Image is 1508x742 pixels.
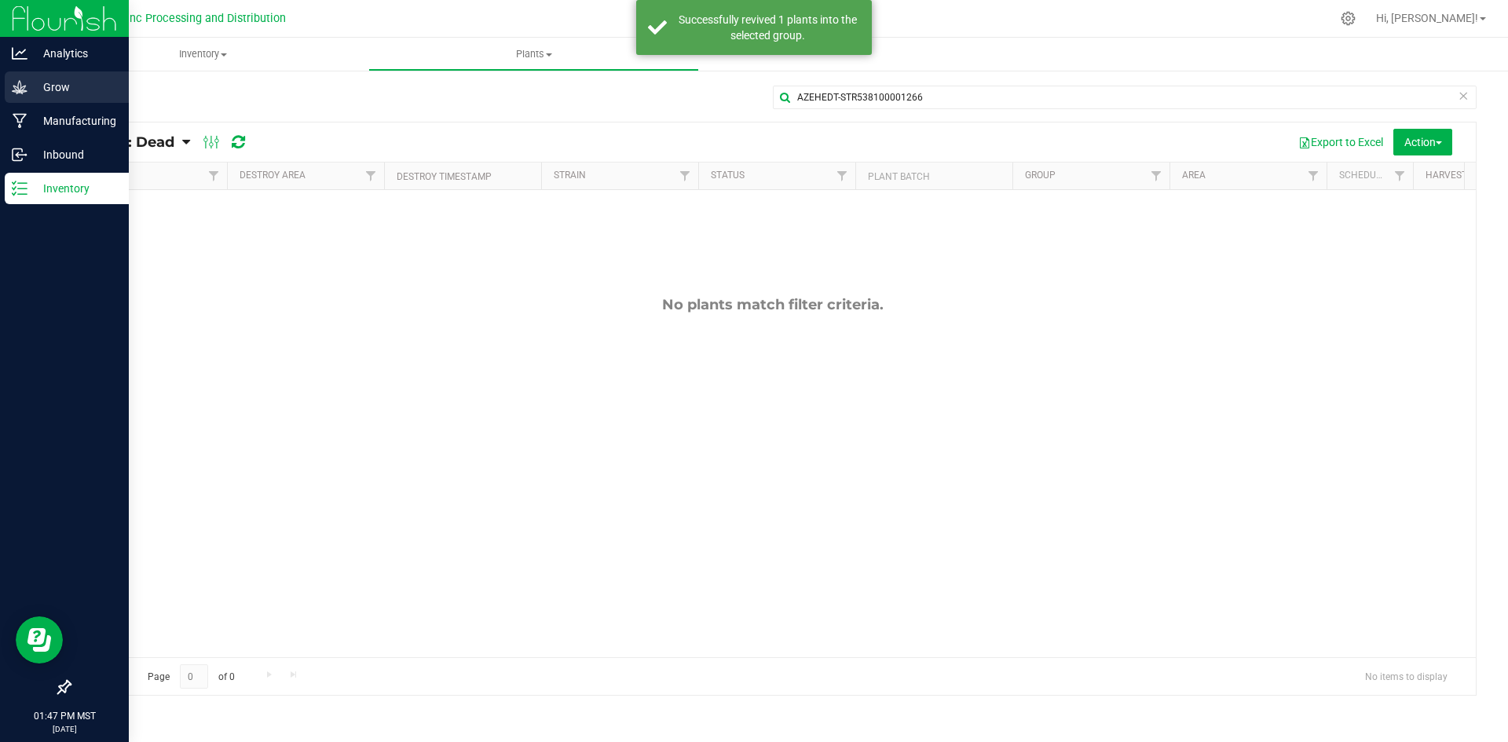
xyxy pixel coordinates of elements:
[1301,163,1327,189] a: Filter
[12,46,27,61] inline-svg: Analytics
[82,133,182,151] a: Plants: Dead
[397,171,492,182] a: Destroy Timestamp
[1182,170,1206,181] a: Area
[1327,163,1413,190] th: Scheduled
[27,145,122,164] p: Inbound
[12,181,27,196] inline-svg: Inventory
[46,12,286,25] span: Globe Farmacy Inc Processing and Distribution
[1393,129,1452,155] button: Action
[829,163,855,189] a: Filter
[369,47,698,61] span: Plants
[1352,664,1460,688] span: No items to display
[1404,136,1442,148] span: Action
[27,78,122,97] p: Grow
[358,163,384,189] a: Filter
[7,709,122,723] p: 01:47 PM MST
[1387,163,1413,189] a: Filter
[675,12,860,43] div: Successfully revived 1 plants into the selected group.
[16,616,63,663] iframe: Resource center
[134,664,247,689] span: Page of 0
[672,163,698,189] a: Filter
[554,170,586,181] a: Strain
[1025,170,1056,181] a: Group
[38,47,368,61] span: Inventory
[12,113,27,129] inline-svg: Manufacturing
[240,170,306,181] a: Destroy Area
[1376,12,1478,24] span: Hi, [PERSON_NAME]!
[38,38,368,71] a: Inventory
[70,296,1476,313] div: No plants match filter criteria.
[27,44,122,63] p: Analytics
[368,38,699,71] a: Plants
[855,163,1012,190] th: Plant Batch
[1288,129,1393,155] button: Export to Excel
[1426,170,1467,181] a: Harvest
[1458,86,1469,106] span: Clear
[12,79,27,95] inline-svg: Grow
[773,86,1477,109] input: Search Plant ID, Strain, Area, Group, Harvest ...
[7,723,122,735] p: [DATE]
[201,163,227,189] a: Filter
[1338,11,1358,26] div: Manage settings
[12,147,27,163] inline-svg: Inbound
[711,170,745,181] a: Status
[27,111,122,130] p: Manufacturing
[1144,163,1169,189] a: Filter
[27,179,122,198] p: Inventory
